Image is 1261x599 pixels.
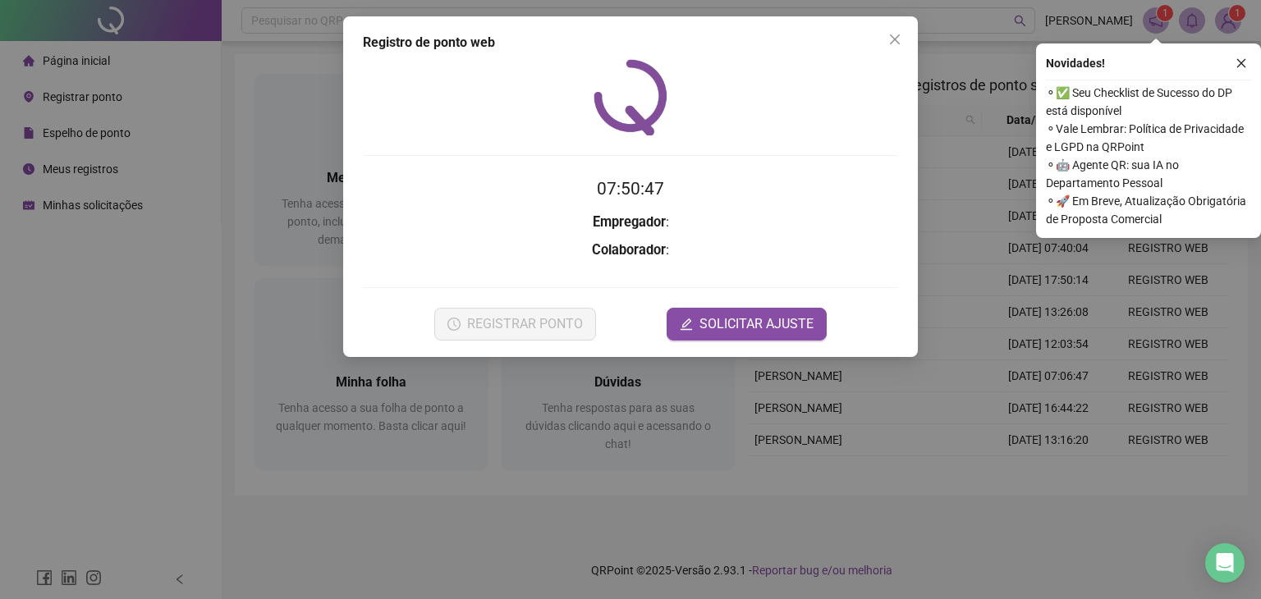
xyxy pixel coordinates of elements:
[363,212,898,233] h3: :
[1046,120,1251,156] span: ⚬ Vale Lembrar: Política de Privacidade e LGPD na QRPoint
[1205,543,1245,583] div: Open Intercom Messenger
[363,33,898,53] div: Registro de ponto web
[1046,84,1251,120] span: ⚬ ✅ Seu Checklist de Sucesso do DP está disponível
[594,59,667,135] img: QRPoint
[699,314,814,334] span: SOLICITAR AJUSTE
[1236,57,1247,69] span: close
[1046,192,1251,228] span: ⚬ 🚀 Em Breve, Atualização Obrigatória de Proposta Comercial
[434,308,596,341] button: REGISTRAR PONTO
[888,33,901,46] span: close
[667,308,827,341] button: editSOLICITAR AJUSTE
[680,318,693,331] span: edit
[882,26,908,53] button: Close
[1046,54,1105,72] span: Novidades !
[597,179,664,199] time: 07:50:47
[592,242,666,258] strong: Colaborador
[363,240,898,261] h3: :
[593,214,666,230] strong: Empregador
[1046,156,1251,192] span: ⚬ 🤖 Agente QR: sua IA no Departamento Pessoal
